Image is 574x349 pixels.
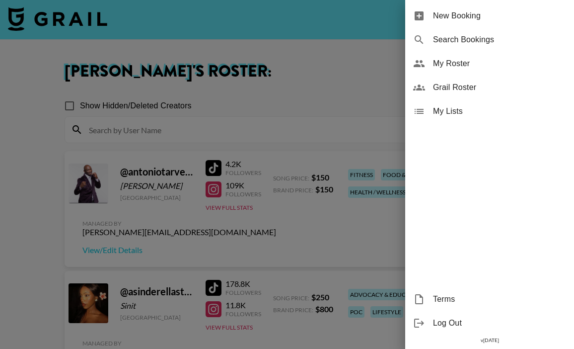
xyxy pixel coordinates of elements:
div: Grail Roster [405,76,574,99]
span: Search Bookings [433,34,566,46]
div: New Booking [405,4,574,28]
span: My Lists [433,105,566,117]
span: Log Out [433,317,566,329]
div: My Roster [405,52,574,76]
div: My Lists [405,99,574,123]
span: New Booking [433,10,566,22]
span: Grail Roster [433,82,566,93]
span: My Roster [433,58,566,70]
span: Terms [433,293,566,305]
div: Log Out [405,311,574,335]
div: Search Bookings [405,28,574,52]
div: Terms [405,287,574,311]
div: v [DATE] [405,335,574,346]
